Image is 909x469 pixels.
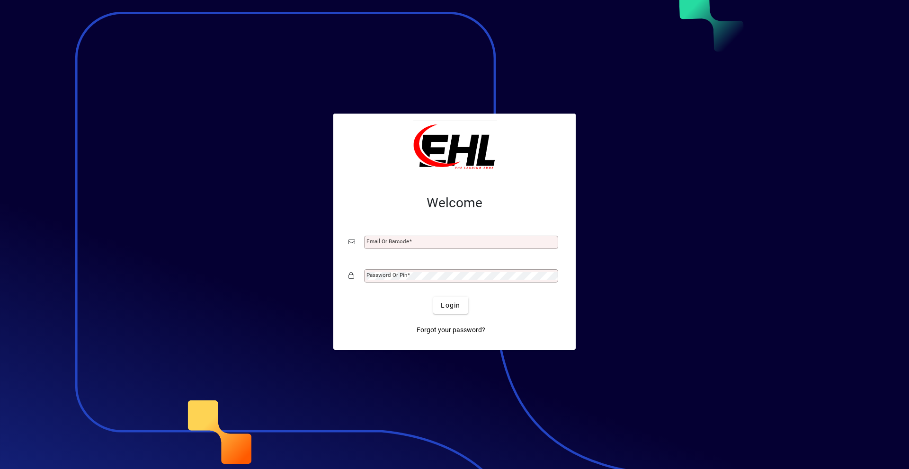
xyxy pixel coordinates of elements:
h2: Welcome [348,195,561,211]
a: Forgot your password? [413,321,489,338]
mat-label: Email or Barcode [366,238,409,245]
mat-label: Password or Pin [366,272,407,278]
button: Login [433,297,468,314]
span: Login [441,301,460,310]
span: Forgot your password? [417,325,485,335]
